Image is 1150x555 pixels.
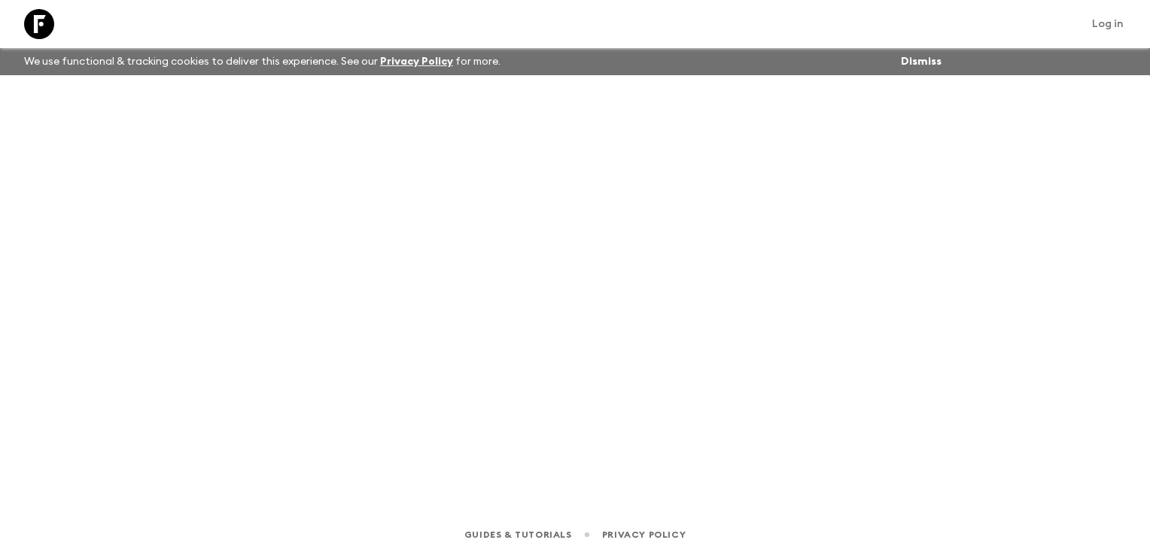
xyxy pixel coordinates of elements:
[897,51,945,72] button: Dismiss
[602,526,686,543] a: Privacy Policy
[18,48,507,75] p: We use functional & tracking cookies to deliver this experience. See our for more.
[380,56,453,67] a: Privacy Policy
[1084,14,1132,35] a: Log in
[464,526,572,543] a: Guides & Tutorials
